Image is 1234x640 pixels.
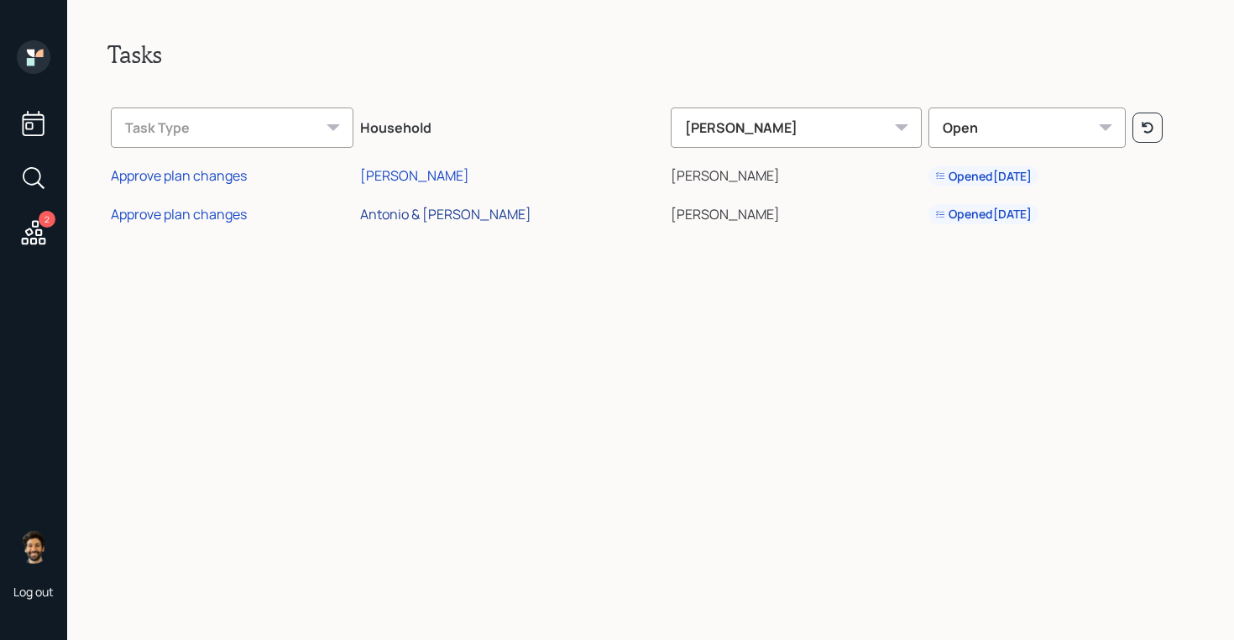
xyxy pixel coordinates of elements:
div: Open [928,108,1126,148]
div: Opened [DATE] [935,206,1032,223]
img: eric-schwartz-headshot.png [17,530,50,564]
h2: Tasks [107,40,1194,69]
div: Approve plan changes [111,205,247,223]
div: Antonio & [PERSON_NAME] [360,205,531,223]
div: 2 [39,211,55,228]
div: [PERSON_NAME] [671,108,922,148]
div: Opened [DATE] [935,168,1032,185]
td: [PERSON_NAME] [667,192,925,231]
div: Task Type [111,108,353,148]
td: [PERSON_NAME] [667,155,925,193]
div: [PERSON_NAME] [360,166,469,185]
div: Log out [13,584,54,600]
div: Approve plan changes [111,166,247,185]
th: Household [357,96,667,155]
